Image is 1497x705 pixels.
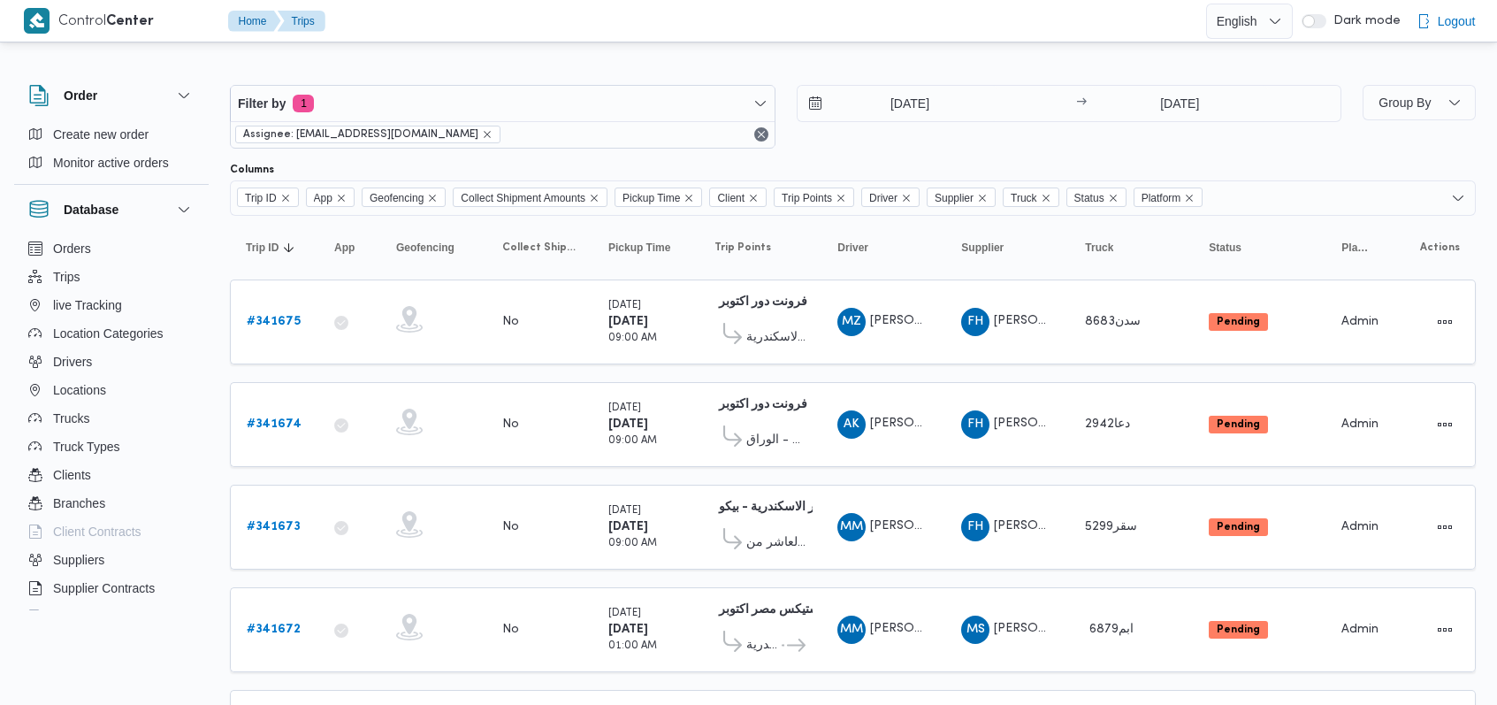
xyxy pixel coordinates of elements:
[21,433,202,461] button: Truck Types
[502,417,519,433] div: No
[608,241,670,255] span: Pickup Time
[1420,241,1460,255] span: Actions
[1326,14,1401,28] span: Dark mode
[28,85,195,106] button: Order
[1379,96,1431,110] span: Group By
[14,234,209,617] div: Database
[719,296,807,308] b: فرونت دور اكتوبر
[1209,313,1268,331] span: Pending
[608,333,657,343] small: 09:00 AM
[719,604,881,616] b: اجيليتى لوجيستيكس مصر اكتوبر
[502,519,519,535] div: No
[589,193,600,203] button: Remove Collect Shipment Amounts from selection in this group
[293,95,314,112] span: 1 active filters
[21,404,202,433] button: Trucks
[247,311,301,333] a: #341675
[502,314,519,330] div: No
[608,316,648,327] b: [DATE]
[719,399,807,410] b: فرونت دور اكتوبر
[837,616,866,644] div: Muhammad Mahmood Abadalhadi Abadalihamaid
[453,188,607,207] span: Collect Shipment Amounts
[1003,188,1059,207] span: Truck
[608,506,641,516] small: [DATE]
[21,348,202,376] button: Drivers
[282,241,296,255] svg: Sorted in descending order
[21,546,202,574] button: Suppliers
[21,291,202,319] button: live Tracking
[18,634,74,687] iframe: chat widget
[1089,624,1134,635] span: 6879ابم
[746,533,806,554] span: مخازن بى تك - العاشر من [DATE]
[1431,513,1459,541] button: Actions
[977,193,988,203] button: Remove Supplier from selection in this group
[1085,241,1113,255] span: Truck
[774,188,854,207] span: Trip Points
[1134,188,1203,207] span: Platform
[1078,234,1184,262] button: Truck
[502,622,519,638] div: No
[1085,316,1141,327] span: سدن8683
[870,520,1075,532] span: [PERSON_NAME] [PERSON_NAME]
[840,616,863,644] span: MM
[608,521,648,533] b: [DATE]
[53,238,91,259] span: Orders
[844,410,859,439] span: AK
[21,574,202,602] button: Supplier Contracts
[64,85,97,106] h3: Order
[1341,418,1379,430] span: Admin
[994,623,1303,634] span: [PERSON_NAME] [PERSON_NAME] [PERSON_NAME]
[235,126,500,143] span: Assignee: mostafa.elrouby@illa.com.eg
[1431,308,1459,336] button: Actions
[370,188,424,208] span: Geofencing
[1108,193,1119,203] button: Remove Status from selection in this group
[231,86,775,121] button: Filter by1 active filters
[21,489,202,517] button: Branches
[482,129,493,140] button: remove selected entity
[608,436,657,446] small: 09:00 AM
[1217,419,1260,430] b: Pending
[237,188,299,207] span: Trip ID
[21,120,202,149] button: Create new order
[608,624,648,635] b: [DATE]
[1217,317,1260,327] b: Pending
[961,616,989,644] div: Muhammad Slah Abad Alhada Abad Alhamaid
[362,188,446,207] span: Geofencing
[1209,241,1241,255] span: Status
[247,418,302,430] b: # 341674
[748,193,759,203] button: Remove Client from selection in this group
[238,93,286,114] span: Filter by
[228,11,281,32] button: Home
[1341,624,1379,635] span: Admin
[28,199,195,220] button: Database
[21,319,202,348] button: Location Categories
[1409,4,1483,39] button: Logout
[21,149,202,177] button: Monitor active orders
[336,193,347,203] button: Remove App from selection in this group
[106,15,154,28] b: Center
[14,120,209,184] div: Order
[245,188,277,208] span: Trip ID
[1184,193,1195,203] button: Remove Platform from selection in this group
[21,602,202,631] button: Devices
[1209,518,1268,536] span: Pending
[837,308,866,336] div: Muhammad Zkaraia Ghrib Muhammad
[717,188,745,208] span: Client
[306,188,355,207] span: App
[53,124,149,145] span: Create new order
[1451,191,1465,205] button: Open list of options
[502,241,577,255] span: Collect Shipment Amounts
[53,408,89,429] span: Trucks
[751,124,772,145] button: Remove
[247,517,301,538] a: #341673
[870,623,971,634] span: [PERSON_NAME]
[837,241,868,255] span: Driver
[1431,616,1459,644] button: Actions
[840,513,863,541] span: MM
[230,163,274,177] label: Columns
[396,241,454,255] span: Geofencing
[21,461,202,489] button: Clients
[243,126,478,142] span: Assignee: [EMAIL_ADDRESS][DOMAIN_NAME]
[684,193,694,203] button: Remove Pickup Time from selection in this group
[53,464,91,486] span: Clients
[746,635,779,656] span: جملة ماركت فرع الجمرك اسكندرية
